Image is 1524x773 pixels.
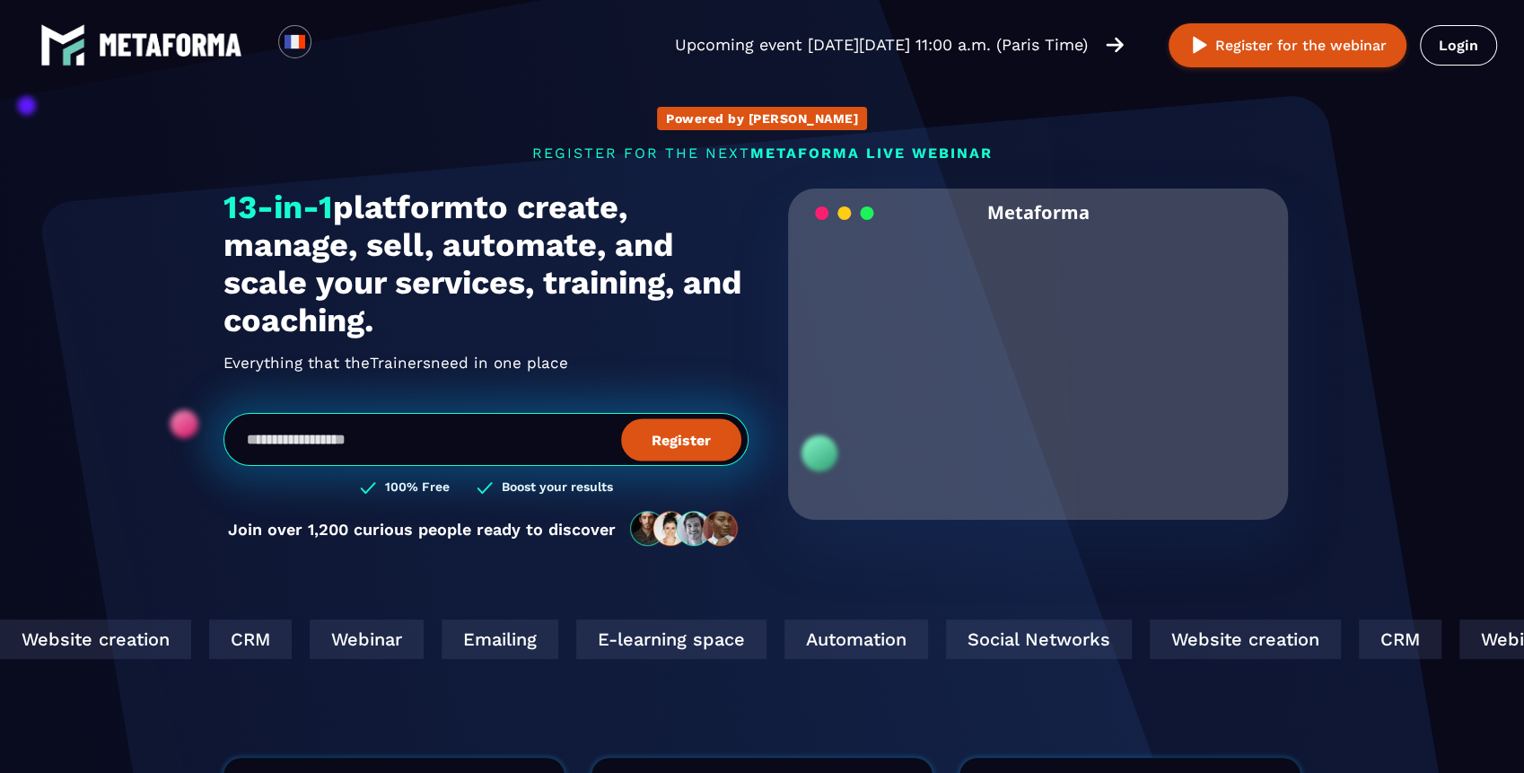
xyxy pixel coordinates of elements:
font: METAFORMA live webinar [750,145,993,162]
img: arrow-right [1106,35,1124,55]
font: E-learning space [593,628,740,650]
button: Register for the webinar [1169,23,1406,67]
font: 13-in-1 [223,189,333,226]
font: Boost your results [502,479,613,494]
font: Upcoming event [DATE][DATE] 11:00 a.m. (Paris Time) [675,35,1088,54]
font: Trainers [370,350,431,368]
img: loading [815,205,874,222]
img: checked [360,479,376,496]
font: platform [333,189,474,226]
img: play [1188,34,1211,57]
font: Join over 1,200 curious people ready to discover [228,520,616,539]
font: Metaforma [987,200,1090,224]
font: Login [1439,37,1478,54]
font: Register [652,431,711,448]
font: to create, manage, sell, automate, and scale your services, training, and coaching. [223,189,742,339]
img: community people [625,510,745,548]
font: Register for the webinar [1215,37,1387,54]
font: Automation [801,628,902,650]
font: Emailing [459,628,532,650]
font: Powered by [PERSON_NAME] [666,111,858,126]
font: CRM [1376,628,1415,650]
font: Everything that the [223,354,370,372]
font: CRM [226,628,266,650]
font: 100% Free [385,479,450,494]
button: Register [621,418,741,461]
font: Social Networks [963,628,1106,650]
span: Coach En Ligne [370,360,488,389]
a: Login [1420,25,1497,66]
img: checked [477,479,493,496]
input: Search for option [327,34,340,56]
font: Website creation [1167,628,1315,650]
font: Register for the next [532,145,750,162]
img: fr [284,31,306,53]
img: logo [40,22,85,67]
font: need in one place [431,354,568,372]
img: logo [99,33,242,57]
font: Webinar [327,628,398,650]
font: Website creation [17,628,165,650]
div: Search for option [311,25,355,65]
